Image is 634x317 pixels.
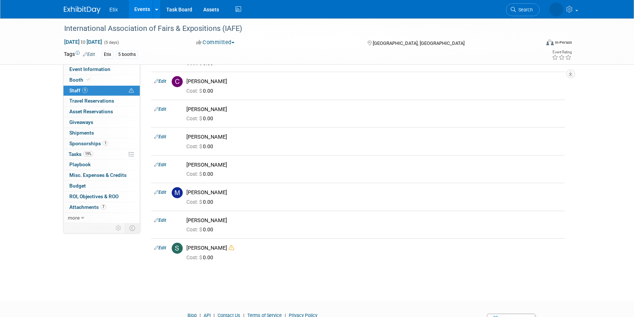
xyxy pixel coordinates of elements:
img: Format-Inperson.png [546,39,554,45]
a: Travel Reservations [63,96,140,106]
a: Sponsorships1 [63,139,140,149]
span: Cost: $ [186,115,203,121]
span: 7 [101,204,106,210]
button: Committed [194,39,237,46]
a: Misc. Expenses & Credits [63,170,140,181]
a: Edit [154,79,166,84]
span: 0.00 [186,88,216,94]
span: Playbook [69,161,91,167]
a: Search [506,3,540,16]
div: 5 booths [116,51,138,58]
a: Edit [154,162,166,167]
span: 0.00 [186,143,216,149]
td: Personalize Event Tab Strip [112,223,125,233]
span: Budget [69,183,86,189]
div: [PERSON_NAME] [186,133,562,140]
span: 19% [83,151,93,157]
img: ExhibitDay [64,6,101,14]
span: Giveaways [69,119,93,125]
span: Cost: $ [186,254,203,260]
span: 1 [103,140,108,146]
span: 0.00 [186,254,216,260]
span: (5 days) [103,40,119,45]
span: 0.00 [186,115,216,121]
a: Playbook [63,160,140,170]
img: C.jpg [172,76,183,87]
a: Edit [154,190,166,195]
div: [PERSON_NAME] [186,78,562,85]
div: Etix [102,51,113,58]
span: Attachments [69,204,106,210]
span: Event Information [69,66,110,72]
span: 0.00 [186,199,216,205]
a: Edit [83,52,95,57]
div: [PERSON_NAME] [186,245,562,252]
img: S.jpg [172,243,183,254]
div: [PERSON_NAME] [186,106,562,113]
span: Cost: $ [186,88,203,94]
span: Potential Scheduling Conflict -- at least one attendee is tagged in another overlapping event. [129,88,134,94]
span: Cost: $ [186,199,203,205]
div: Event Rating [552,50,572,54]
div: Event Format [496,38,572,49]
a: Tasks19% [63,149,140,160]
div: International Association of Fairs & Expositions (IAFE) [62,22,529,35]
span: Search [516,7,533,13]
span: Cost: $ [186,60,203,66]
a: Edit [154,245,166,250]
span: Booth [69,77,92,83]
span: Staff [69,88,88,93]
img: Wendy Beasley [549,3,563,17]
span: [DATE] [DATE] [64,39,102,45]
a: Edit [154,134,166,139]
span: Sponsorships [69,140,108,146]
a: Shipments [63,128,140,138]
span: Cost: $ [186,143,203,149]
a: Event Information [63,64,140,75]
span: Misc. Expenses & Credits [69,172,127,178]
img: M.jpg [172,187,183,198]
a: more [63,213,140,223]
span: Tasks [69,151,93,157]
span: Travel Reservations [69,98,114,104]
span: Etix [109,7,118,13]
span: ROI, Objectives & ROO [69,193,119,199]
div: [PERSON_NAME] [186,161,562,168]
i: Booth reservation complete [87,78,90,82]
span: 0.00 [186,171,216,177]
div: [PERSON_NAME] [186,217,562,224]
a: Booth [63,75,140,85]
i: Double-book Warning! [229,245,234,250]
td: Tags [64,50,95,59]
div: In-Person [555,40,572,45]
a: Staff9 [63,86,140,96]
a: Attachments7 [63,202,140,213]
a: Asset Reservations [63,107,140,117]
span: more [68,215,80,221]
span: Shipments [69,130,94,136]
span: to [80,39,87,45]
span: Cost: $ [186,227,203,232]
span: Cost: $ [186,171,203,177]
div: [PERSON_NAME] [186,189,562,196]
a: Edit [154,107,166,112]
span: 9 [82,88,88,93]
a: Edit [154,218,166,223]
a: Giveaways [63,117,140,128]
span: 0.00 [186,60,216,66]
span: Asset Reservations [69,108,113,114]
td: Toggle Event Tabs [125,223,140,233]
span: 0.00 [186,227,216,232]
span: [GEOGRAPHIC_DATA], [GEOGRAPHIC_DATA] [373,40,464,46]
a: Budget [63,181,140,191]
a: ROI, Objectives & ROO [63,192,140,202]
